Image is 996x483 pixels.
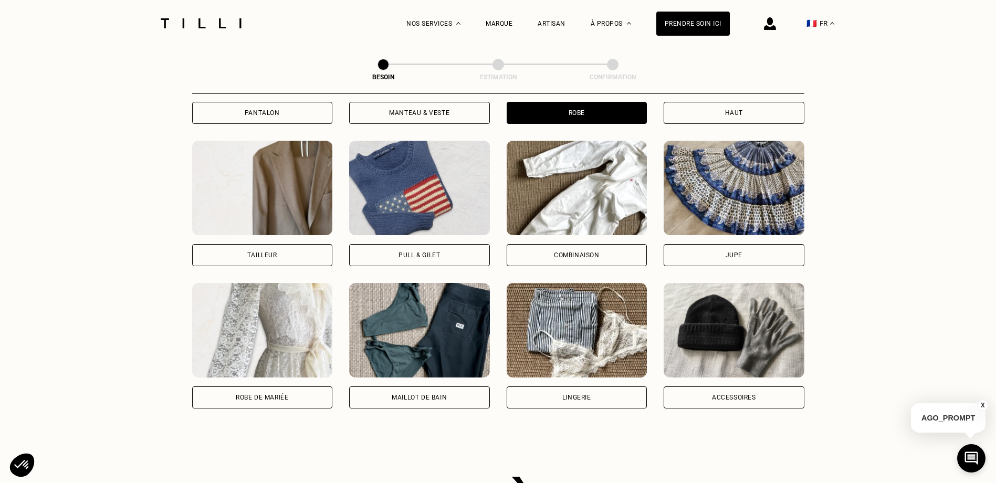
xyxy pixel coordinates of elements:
img: Tilli retouche votre Combinaison [507,141,647,235]
img: menu déroulant [830,22,834,25]
img: Menu déroulant à propos [627,22,631,25]
div: Robe [569,110,585,116]
span: 🇫🇷 [806,18,817,28]
img: icône connexion [764,17,776,30]
img: Tilli retouche votre Pull & gilet [349,141,490,235]
img: Menu déroulant [456,22,460,25]
div: Robe de mariée [236,394,288,401]
div: Accessoires [712,394,756,401]
div: Lingerie [562,394,591,401]
div: Jupe [726,252,742,258]
div: Combinaison [554,252,600,258]
img: Tilli retouche votre Tailleur [192,141,333,235]
a: Artisan [538,20,565,27]
div: Manteau & Veste [389,110,449,116]
a: Marque [486,20,512,27]
div: Maillot de bain [392,394,447,401]
a: Prendre soin ici [656,12,730,36]
p: AGO_PROMPT [911,403,985,433]
div: Besoin [331,73,436,81]
img: Tilli retouche votre Accessoires [664,283,804,377]
div: Pantalon [245,110,280,116]
img: Tilli retouche votre Robe de mariée [192,283,333,377]
img: Tilli retouche votre Maillot de bain [349,283,490,377]
button: X [978,400,988,411]
img: Tilli retouche votre Jupe [664,141,804,235]
div: Estimation [446,73,551,81]
img: Logo du service de couturière Tilli [157,18,245,28]
div: Pull & gilet [399,252,440,258]
img: Tilli retouche votre Lingerie [507,283,647,377]
div: Tailleur [247,252,277,258]
div: Confirmation [560,73,665,81]
div: Haut [725,110,743,116]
